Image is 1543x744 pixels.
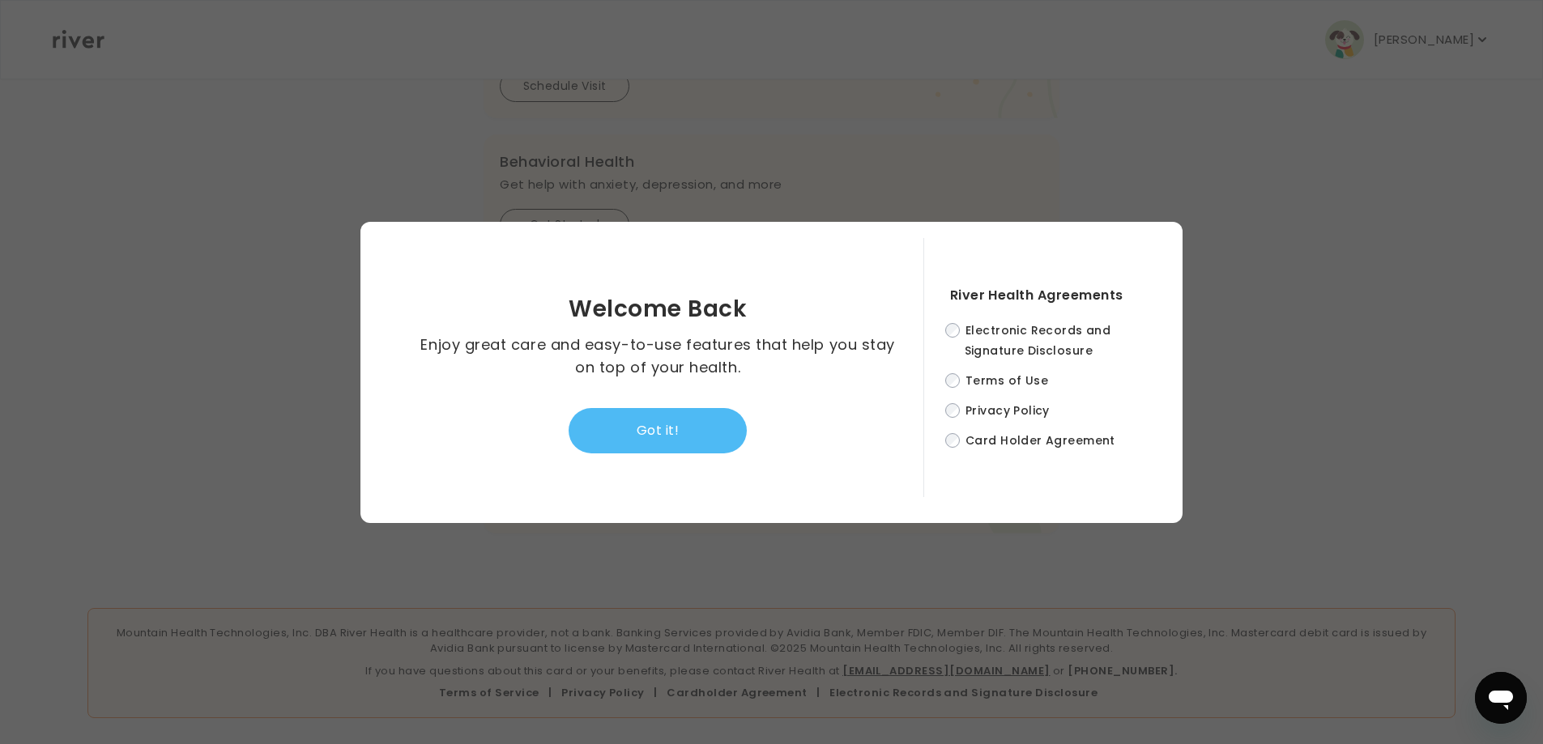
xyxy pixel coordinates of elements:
span: Electronic Records and Signature Disclosure [965,322,1111,359]
span: Privacy Policy [965,402,1050,419]
iframe: Button to launch messaging window [1475,672,1527,724]
h3: Welcome Back [569,298,747,321]
button: Got it! [569,408,747,453]
p: Enjoy great care and easy-to-use features that help you stay on top of your health. [420,334,897,379]
h4: River Health Agreements [950,284,1151,307]
span: Card Holder Agreement [965,432,1115,449]
span: Terms of Use [965,372,1048,389]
